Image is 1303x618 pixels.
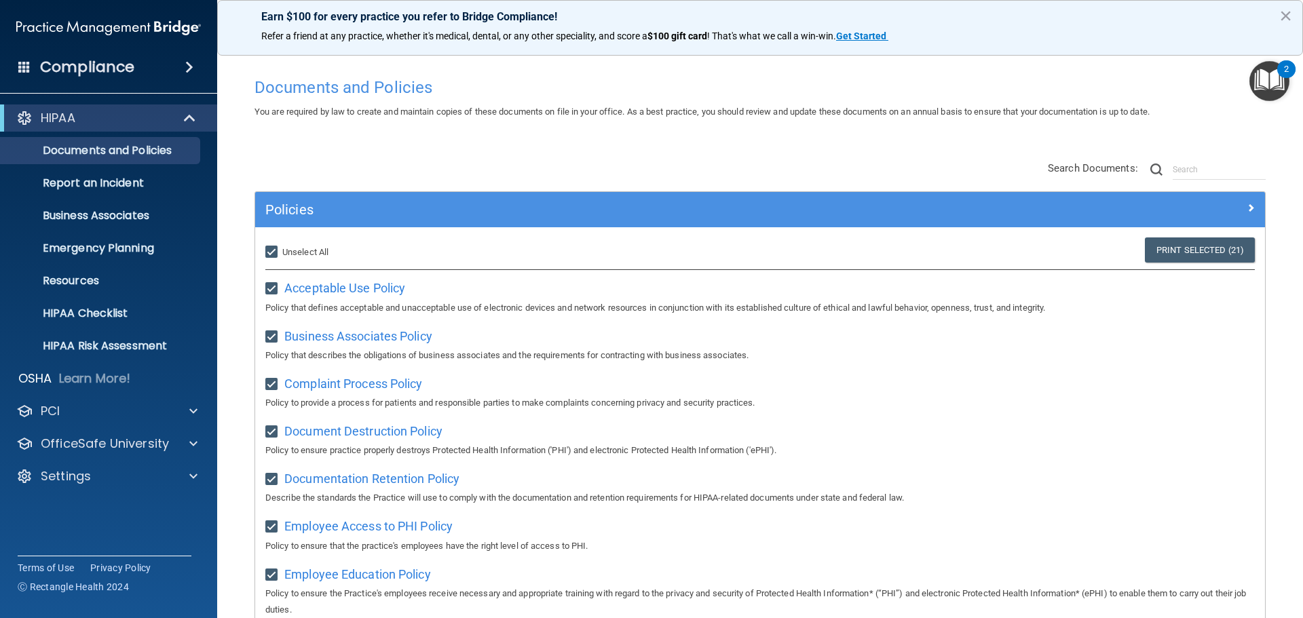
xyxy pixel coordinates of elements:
p: Earn $100 for every practice you refer to Bridge Compliance! [261,10,1259,23]
p: Settings [41,468,91,484]
p: Policy to ensure the Practice's employees receive necessary and appropriate training with regard ... [265,585,1255,618]
span: Business Associates Policy [284,329,432,343]
a: OfficeSafe University [16,436,197,452]
span: Acceptable Use Policy [284,281,405,295]
span: Complaint Process Policy [284,376,422,391]
strong: Get Started [836,31,886,41]
p: Report an Incident [9,176,194,190]
img: ic-search.3b580494.png [1150,163,1163,176]
p: OSHA [18,370,52,387]
p: HIPAA Risk Assessment [9,339,194,353]
p: Policy that describes the obligations of business associates and the requirements for contracting... [265,347,1255,364]
strong: $100 gift card [647,31,707,41]
a: HIPAA [16,110,197,126]
p: Emergency Planning [9,242,194,255]
p: Policy to provide a process for patients and responsible parties to make complaints concerning pr... [265,395,1255,411]
a: Get Started [836,31,888,41]
p: OfficeSafe University [41,436,169,452]
a: Settings [16,468,197,484]
span: You are required by law to create and maintain copies of these documents on file in your office. ... [254,107,1150,117]
a: Privacy Policy [90,561,151,575]
p: Policy to ensure practice properly destroys Protected Health Information ('PHI') and electronic P... [265,442,1255,459]
span: ! That's what we call a win-win. [707,31,836,41]
p: Policy to ensure that the practice's employees have the right level of access to PHI. [265,538,1255,554]
input: Search [1173,159,1266,180]
span: Employee Access to PHI Policy [284,519,453,533]
span: Search Documents: [1048,162,1138,174]
p: PCI [41,403,60,419]
a: Terms of Use [18,561,74,575]
p: HIPAA [41,110,75,126]
a: PCI [16,403,197,419]
span: Ⓒ Rectangle Health 2024 [18,580,129,594]
h5: Policies [265,202,1002,217]
a: Print Selected (21) [1145,237,1255,263]
input: Unselect All [265,247,281,258]
a: Policies [265,199,1255,220]
span: Employee Education Policy [284,567,431,581]
button: Close [1279,5,1292,26]
p: Describe the standards the Practice will use to comply with the documentation and retention requi... [265,490,1255,506]
h4: Documents and Policies [254,79,1266,96]
h4: Compliance [40,58,134,77]
p: HIPAA Checklist [9,307,194,320]
p: Learn More! [59,370,131,387]
p: Resources [9,274,194,288]
span: Refer a friend at any practice, whether it's medical, dental, or any other speciality, and score a [261,31,647,41]
p: Documents and Policies [9,144,194,157]
p: Policy that defines acceptable and unacceptable use of electronic devices and network resources i... [265,300,1255,316]
div: 2 [1284,69,1289,87]
span: Documentation Retention Policy [284,471,459,486]
p: Business Associates [9,209,194,223]
img: PMB logo [16,14,201,41]
span: Document Destruction Policy [284,424,442,438]
span: Unselect All [282,247,328,257]
button: Open Resource Center, 2 new notifications [1249,61,1289,101]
